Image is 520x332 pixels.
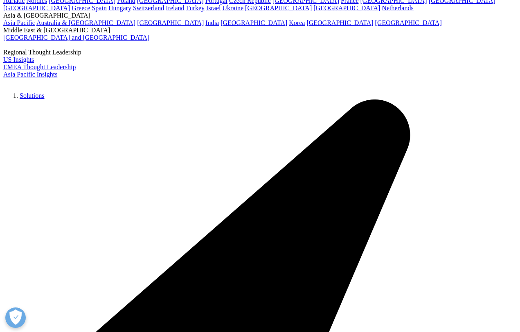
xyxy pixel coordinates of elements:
[137,19,204,26] a: [GEOGRAPHIC_DATA]
[72,5,90,11] a: Greece
[3,5,70,11] a: [GEOGRAPHIC_DATA]
[306,19,373,26] a: [GEOGRAPHIC_DATA]
[3,71,57,78] a: Asia Pacific Insights
[205,19,219,26] a: India
[3,12,517,19] div: Asia & [GEOGRAPHIC_DATA]
[20,92,44,99] a: Solutions
[3,56,34,63] a: US Insights
[3,19,35,26] a: Asia Pacific
[92,5,106,11] a: Spain
[3,63,76,70] a: EMEA Thought Leadership
[206,5,221,11] a: Israel
[223,5,244,11] a: Ukraine
[3,34,149,41] a: [GEOGRAPHIC_DATA] and [GEOGRAPHIC_DATA]
[221,19,287,26] a: [GEOGRAPHIC_DATA]
[133,5,164,11] a: Switzerland
[375,19,442,26] a: [GEOGRAPHIC_DATA]
[3,49,517,56] div: Regional Thought Leadership
[245,5,312,11] a: [GEOGRAPHIC_DATA]
[313,5,380,11] a: [GEOGRAPHIC_DATA]
[3,27,517,34] div: Middle East & [GEOGRAPHIC_DATA]
[108,5,131,11] a: Hungary
[186,5,205,11] a: Turkey
[5,307,26,328] button: 개방형 기본 설정
[289,19,305,26] a: Korea
[166,5,184,11] a: Ireland
[36,19,135,26] a: Australia & [GEOGRAPHIC_DATA]
[382,5,413,11] a: Netherlands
